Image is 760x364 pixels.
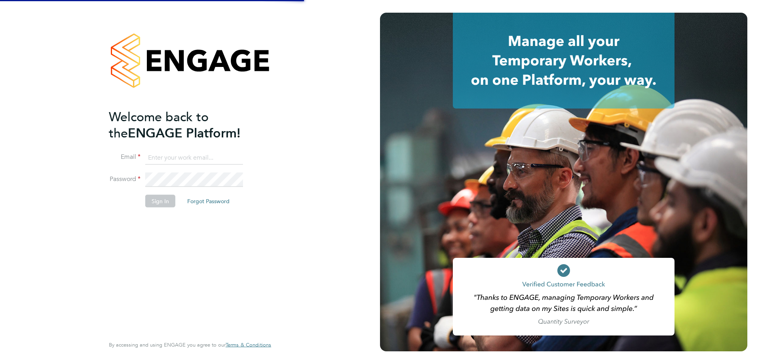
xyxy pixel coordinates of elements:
input: Enter your work email... [145,151,243,165]
label: Password [109,175,141,183]
button: Sign In [145,195,175,208]
label: Email [109,153,141,161]
h2: ENGAGE Platform! [109,109,263,141]
span: Terms & Conditions [226,341,271,348]
span: Welcome back to the [109,109,209,141]
span: By accessing and using ENGAGE you agree to our [109,341,271,348]
a: Terms & Conditions [226,342,271,348]
button: Forgot Password [181,195,236,208]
